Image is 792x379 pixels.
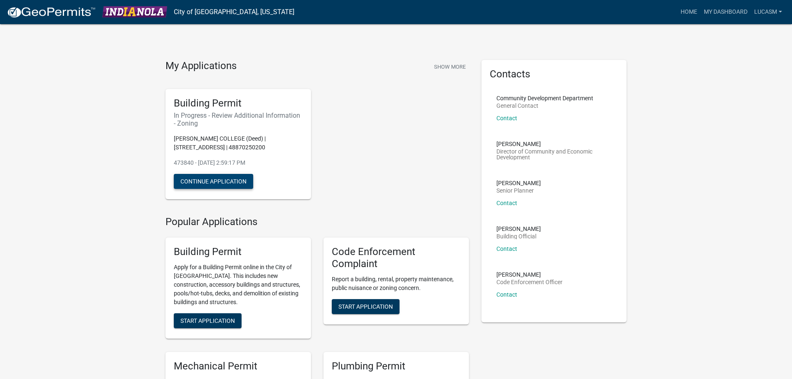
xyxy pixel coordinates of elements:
[496,291,517,298] a: Contact
[174,360,303,372] h5: Mechanical Permit
[751,4,785,20] a: LucasM
[490,68,619,80] h5: Contacts
[496,188,541,193] p: Senior Planner
[338,303,393,310] span: Start Application
[174,159,303,167] p: 473840 - [DATE] 2:59:17 PM
[496,272,563,277] p: [PERSON_NAME]
[174,263,303,307] p: Apply for a Building Permit online in the City of [GEOGRAPHIC_DATA]. This includes new constructi...
[180,317,235,324] span: Start Application
[496,103,593,109] p: General Contact
[496,245,517,252] a: Contact
[496,279,563,285] p: Code Enforcement Officer
[174,174,253,189] button: Continue Application
[165,216,469,228] h4: Popular Applications
[174,5,294,19] a: City of [GEOGRAPHIC_DATA], [US_STATE]
[496,226,541,232] p: [PERSON_NAME]
[332,360,461,372] h5: Plumbing Permit
[174,246,303,258] h5: Building Permit
[496,141,612,147] p: [PERSON_NAME]
[496,149,612,160] p: Director of Community and Economic Development
[165,60,237,72] h4: My Applications
[174,313,242,328] button: Start Application
[174,97,303,109] h5: Building Permit
[174,111,303,127] h6: In Progress - Review Additional Information - Zoning
[496,95,593,101] p: Community Development Department
[496,200,517,206] a: Contact
[496,233,541,239] p: Building Official
[102,6,167,17] img: City of Indianola, Iowa
[496,115,517,121] a: Contact
[174,134,303,152] p: [PERSON_NAME] COLLEGE (Deed) | [STREET_ADDRESS] | 48870250200
[496,180,541,186] p: [PERSON_NAME]
[332,299,400,314] button: Start Application
[332,246,461,270] h5: Code Enforcement Complaint
[677,4,701,20] a: Home
[431,60,469,74] button: Show More
[332,275,461,292] p: Report a building, rental, property maintenance, public nuisance or zoning concern.
[701,4,751,20] a: My Dashboard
